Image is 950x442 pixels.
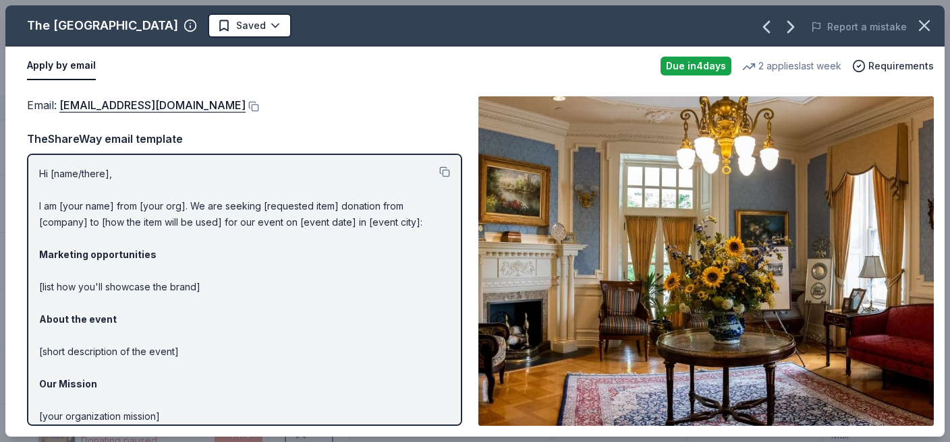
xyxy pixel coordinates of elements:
button: Saved [208,13,291,38]
button: Requirements [852,58,934,74]
button: Apply by email [27,52,96,80]
div: The [GEOGRAPHIC_DATA] [27,15,178,36]
span: Saved [236,18,266,34]
div: Due in 4 days [661,57,731,75]
img: Image for The Hershey Story Museum [478,96,934,426]
div: TheShareWay email template [27,130,462,148]
div: 2 applies last week [742,58,841,74]
span: Requirements [868,58,934,74]
span: Email : [27,98,246,112]
strong: Marketing opportunities [39,249,157,260]
button: Report a mistake [811,19,907,35]
strong: Our Mission [39,378,97,389]
a: [EMAIL_ADDRESS][DOMAIN_NAME] [59,96,246,114]
strong: About the event [39,313,117,325]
